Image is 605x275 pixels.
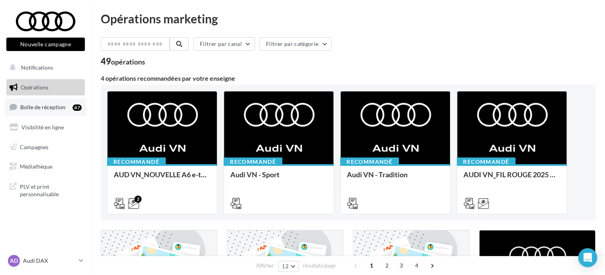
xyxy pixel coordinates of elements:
[5,139,86,156] a: Campagnes
[20,163,52,170] span: Médiathèque
[6,38,85,51] button: Nouvelle campagne
[578,248,597,267] div: Open Intercom Messenger
[20,181,82,198] span: PLV et print personnalisable
[282,263,289,269] span: 12
[6,253,85,268] a: AD Audi DAX
[21,84,48,91] span: Opérations
[101,57,145,66] div: 49
[340,157,399,166] div: Recommandé
[21,64,53,71] span: Notifications
[410,259,423,272] span: 4
[5,178,86,201] a: PLV et print personnalisable
[10,257,18,265] span: AD
[193,37,255,51] button: Filtrer par canal
[111,58,145,65] div: opérations
[5,158,86,175] a: Médiathèque
[365,259,378,272] span: 1
[21,124,64,131] span: Visibilité en ligne
[259,37,331,51] button: Filtrer par catégorie
[457,157,515,166] div: Recommandé
[5,79,86,96] a: Opérations
[381,259,393,272] span: 2
[256,262,274,269] span: Afficher
[114,171,211,186] div: AUD VN_NOUVELLE A6 e-tron
[278,261,299,272] button: 12
[20,143,48,150] span: Campagnes
[134,195,142,203] div: 2
[5,119,86,136] a: Visibilité en ligne
[224,157,282,166] div: Recommandé
[5,59,83,76] button: Notifications
[101,75,595,82] div: 4 opérations recommandées par votre enseigne
[303,262,336,269] span: résultats/page
[107,157,166,166] div: Recommandé
[230,171,327,186] div: Audi VN - Sport
[20,104,65,110] span: Boîte de réception
[347,171,444,186] div: Audi VN - Tradition
[5,99,86,116] a: Boîte de réception47
[101,13,595,25] div: Opérations marketing
[23,257,76,265] p: Audi DAX
[395,259,408,272] span: 3
[463,171,560,186] div: AUDI VN_FIL ROUGE 2025 - A1, Q2, Q3, Q5 et Q4 e-tron
[73,104,82,111] div: 47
